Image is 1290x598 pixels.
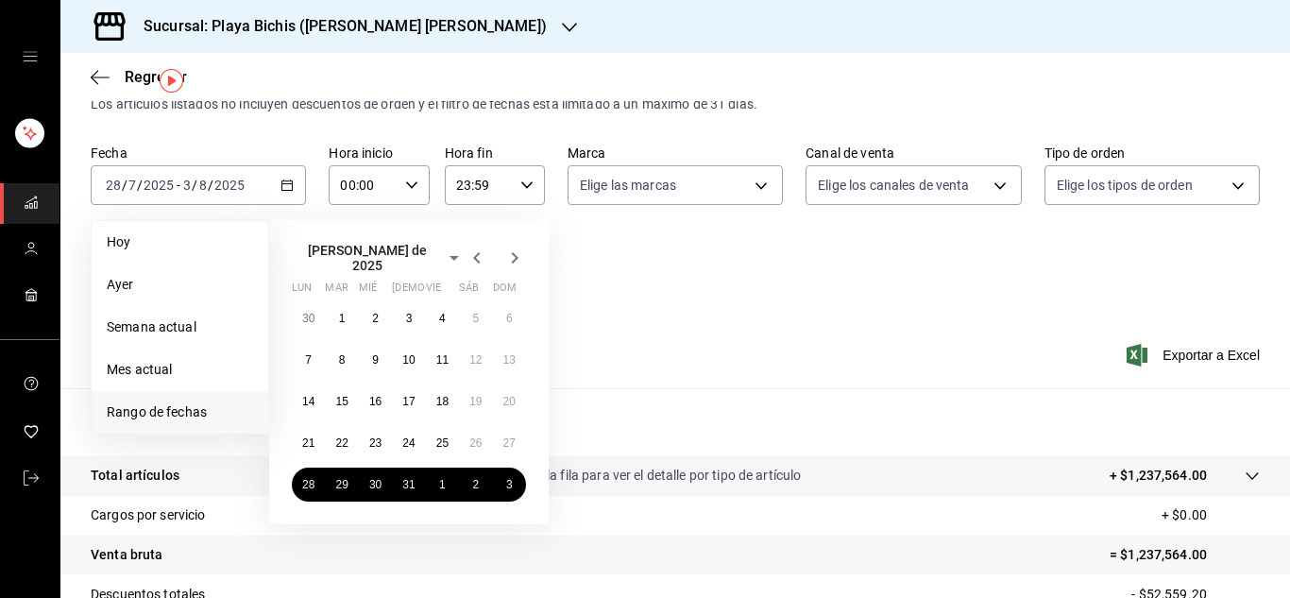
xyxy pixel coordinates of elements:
button: 22 de julio de 2025 [325,426,358,460]
abbr: 4 de julio de 2025 [439,312,446,325]
button: 4 de julio de 2025 [426,301,459,335]
input: ---- [213,178,246,193]
abbr: 3 de agosto de 2025 [506,478,513,491]
button: 7 de julio de 2025 [292,343,325,377]
abbr: 23 de julio de 2025 [369,436,382,450]
button: 21 de julio de 2025 [292,426,325,460]
button: 17 de julio de 2025 [392,384,425,419]
button: open drawer [23,49,38,64]
abbr: 16 de julio de 2025 [369,395,382,408]
span: Mes actual [107,360,253,380]
button: 8 de julio de 2025 [325,343,358,377]
span: Ayer [107,275,253,295]
p: Da clic en la fila para ver el detalle por tipo de artículo [488,466,802,486]
abbr: 24 de julio de 2025 [402,436,415,450]
span: Elige los tipos de orden [1057,176,1193,195]
abbr: lunes [292,282,312,301]
p: = $1,237,564.00 [1110,545,1260,565]
p: Resumen [91,411,1260,434]
button: 14 de julio de 2025 [292,384,325,419]
button: 12 de julio de 2025 [459,343,492,377]
abbr: sábado [459,282,479,301]
h3: Sucursal: Playa Bichis ([PERSON_NAME] [PERSON_NAME]) [128,15,547,38]
label: Marca [568,146,783,160]
abbr: 1 de julio de 2025 [339,312,346,325]
abbr: 21 de julio de 2025 [302,436,314,450]
label: Tipo de orden [1044,146,1260,160]
p: Cargos por servicio [91,505,206,525]
div: Los artículos listados no incluyen descuentos de orden y el filtro de fechas está limitado a un m... [91,94,1260,114]
button: 10 de julio de 2025 [392,343,425,377]
button: 11 de julio de 2025 [426,343,459,377]
button: 2 de agosto de 2025 [459,468,492,502]
span: / [122,178,127,193]
abbr: 29 de julio de 2025 [335,478,348,491]
button: 3 de julio de 2025 [392,301,425,335]
p: + $1,237,564.00 [1110,466,1207,486]
abbr: 2 de julio de 2025 [372,312,379,325]
abbr: 30 de julio de 2025 [369,478,382,491]
abbr: 10 de julio de 2025 [402,353,415,367]
span: / [192,178,197,193]
input: -- [198,178,208,193]
button: 15 de julio de 2025 [325,384,358,419]
p: Venta bruta [91,545,162,565]
abbr: 27 de julio de 2025 [503,436,516,450]
button: 19 de julio de 2025 [459,384,492,419]
button: 25 de julio de 2025 [426,426,459,460]
p: Total artículos [91,466,179,486]
span: Rango de fechas [107,402,253,422]
abbr: 5 de julio de 2025 [472,312,479,325]
span: - [177,178,180,193]
abbr: 11 de julio de 2025 [436,353,449,367]
button: 2 de julio de 2025 [359,301,392,335]
button: 29 de julio de 2025 [325,468,358,502]
button: 26 de julio de 2025 [459,426,492,460]
button: 13 de julio de 2025 [493,343,526,377]
button: 1 de julio de 2025 [325,301,358,335]
abbr: 20 de julio de 2025 [503,395,516,408]
span: [PERSON_NAME] de 2025 [292,243,443,273]
abbr: domingo [493,282,517,301]
label: Fecha [91,146,306,160]
label: Hora inicio [329,146,429,160]
button: 16 de julio de 2025 [359,384,392,419]
button: 28 de julio de 2025 [292,468,325,502]
label: Hora fin [445,146,545,160]
abbr: 15 de julio de 2025 [335,395,348,408]
button: 30 de julio de 2025 [359,468,392,502]
button: Regresar [91,68,187,86]
input: -- [105,178,122,193]
img: Tooltip marker [160,69,183,93]
abbr: 6 de julio de 2025 [506,312,513,325]
abbr: 8 de julio de 2025 [339,353,346,367]
span: / [208,178,213,193]
input: -- [127,178,137,193]
button: [PERSON_NAME] de 2025 [292,243,466,273]
span: Hoy [107,232,253,252]
button: 1 de agosto de 2025 [426,468,459,502]
button: 18 de julio de 2025 [426,384,459,419]
abbr: viernes [426,282,441,301]
abbr: miércoles [359,282,377,301]
abbr: 7 de julio de 2025 [305,353,312,367]
abbr: 25 de julio de 2025 [436,436,449,450]
abbr: 13 de julio de 2025 [503,353,516,367]
abbr: martes [325,282,348,301]
abbr: 3 de julio de 2025 [406,312,413,325]
span: Elige los canales de venta [818,176,969,195]
abbr: 2 de agosto de 2025 [472,478,479,491]
p: + $0.00 [1162,505,1260,525]
span: Regresar [125,68,187,86]
abbr: 17 de julio de 2025 [402,395,415,408]
button: 9 de julio de 2025 [359,343,392,377]
abbr: 12 de julio de 2025 [469,353,482,367]
input: -- [182,178,192,193]
button: Exportar a Excel [1130,344,1260,367]
span: Semana actual [107,317,253,337]
button: 31 de julio de 2025 [392,468,425,502]
abbr: 1 de agosto de 2025 [439,478,446,491]
abbr: 18 de julio de 2025 [436,395,449,408]
input: ---- [143,178,175,193]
